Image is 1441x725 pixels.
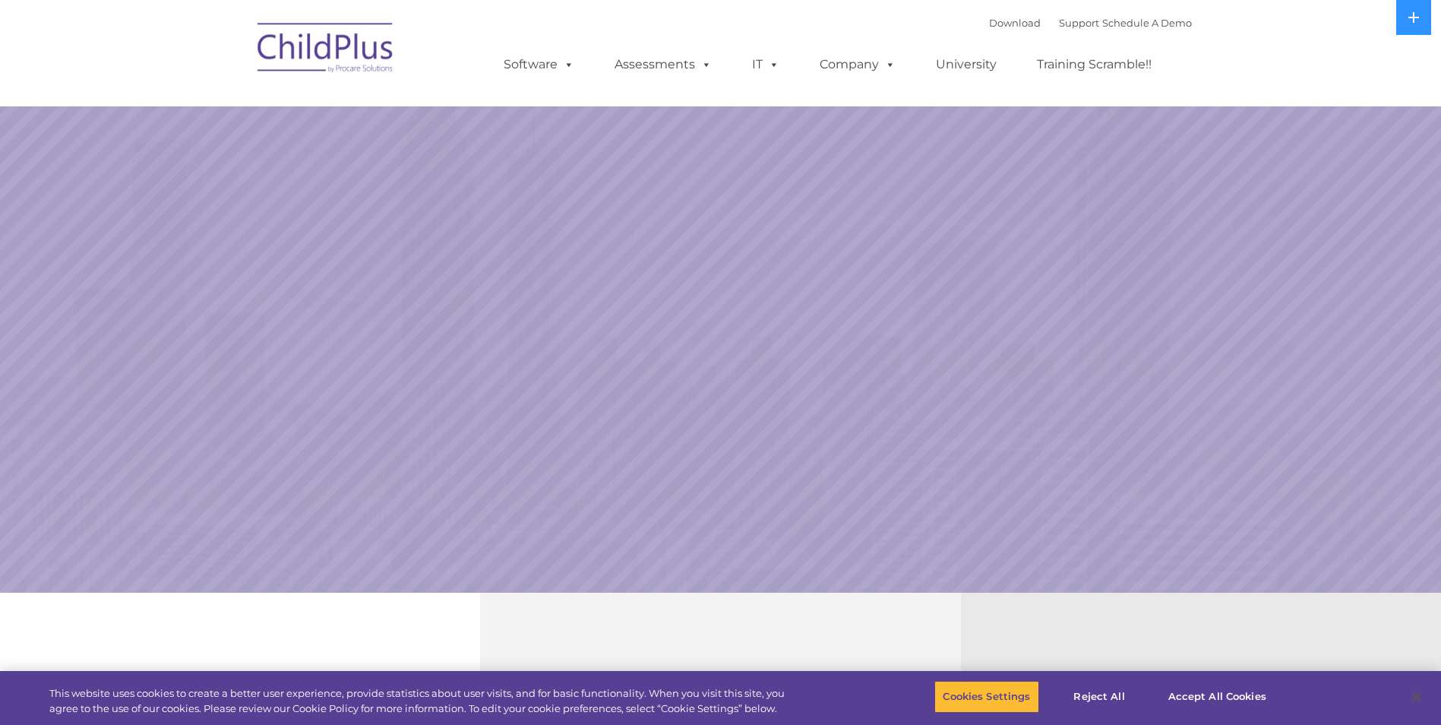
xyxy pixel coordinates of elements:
[1160,681,1275,713] button: Accept All Cookies
[979,430,1220,494] a: Learn More
[599,49,727,80] a: Assessments
[1400,680,1433,714] button: Close
[989,17,1192,29] font: |
[1022,49,1167,80] a: Training Scramble!!
[1052,681,1147,713] button: Reject All
[1102,17,1192,29] a: Schedule A Demo
[488,49,589,80] a: Software
[49,686,792,716] div: This website uses cookies to create a better user experience, provide statistics about user visit...
[737,49,795,80] a: IT
[921,49,1012,80] a: University
[989,17,1041,29] a: Download
[804,49,911,80] a: Company
[934,681,1038,713] button: Cookies Settings
[250,12,402,88] img: ChildPlus by Procare Solutions
[1059,17,1099,29] a: Support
